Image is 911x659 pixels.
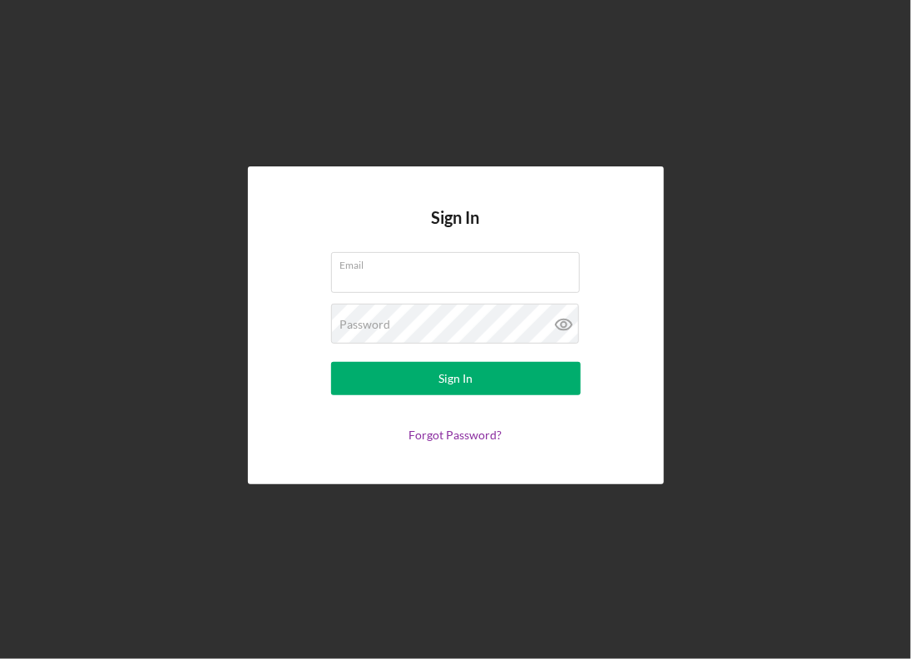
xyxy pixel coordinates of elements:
label: Email [340,253,580,271]
h4: Sign In [432,208,480,252]
div: Sign In [438,362,473,395]
button: Sign In [331,362,581,395]
label: Password [340,318,391,331]
a: Forgot Password? [409,428,503,442]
